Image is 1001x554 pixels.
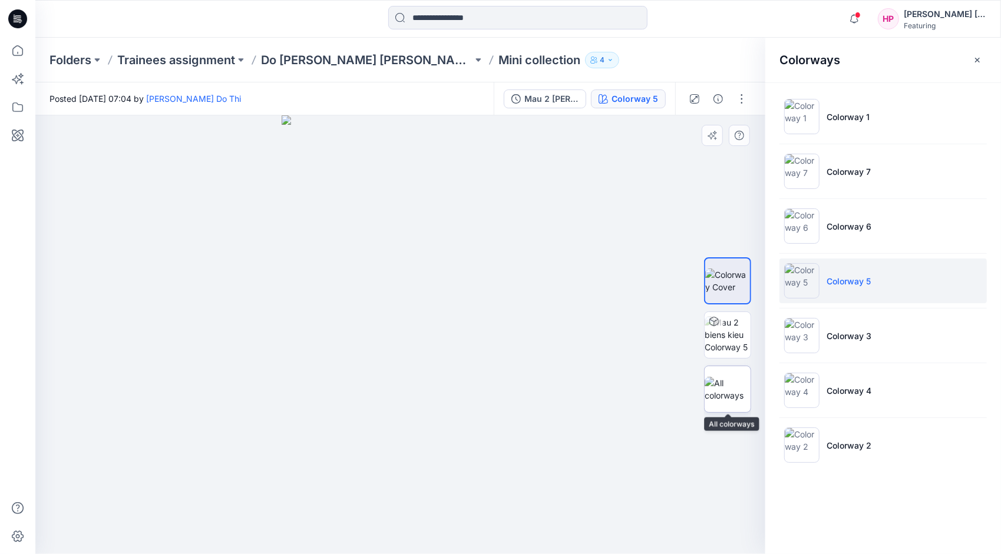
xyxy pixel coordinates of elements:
img: Colorway 7 [784,154,820,189]
div: Mau 2 biens kieu [524,92,579,105]
img: Colorway 1 [784,99,820,134]
img: Colorway Cover [705,268,750,293]
button: Colorway 5 [591,89,666,108]
p: Colorway 6 [827,220,871,233]
p: Colorway 4 [827,384,871,397]
img: Colorway 4 [784,373,820,408]
div: HP [878,8,899,29]
div: Featuring [904,21,986,30]
p: Mini collection [498,52,580,68]
img: Colorway 6 [784,208,820,244]
img: Mau 2 biens kieu Colorway 5 [705,316,751,353]
div: [PERSON_NAME] [PERSON_NAME] [904,7,986,21]
p: Colorway 7 [827,165,871,178]
p: Colorway 5 [827,275,871,287]
img: eyJhbGciOiJIUzI1NiIsImtpZCI6IjAiLCJzbHQiOiJzZXMiLCJ0eXAiOiJKV1QifQ.eyJkYXRhIjp7InR5cGUiOiJzdG9yYW... [282,115,519,554]
a: [PERSON_NAME] Do Thi [146,94,241,104]
h2: Colorways [779,53,840,67]
img: Colorway 5 [784,263,820,298]
img: All colorways [705,377,751,402]
a: Trainees assignment [117,52,235,68]
span: Posted [DATE] 07:04 by [49,92,241,105]
img: Colorway 3 [784,318,820,353]
p: Colorway 2 [827,439,871,452]
p: 4 [600,54,604,67]
p: Colorway 1 [827,111,870,123]
p: Colorway 3 [827,330,871,342]
img: Colorway 2 [784,427,820,463]
button: 4 [585,52,619,68]
a: Do [PERSON_NAME] [PERSON_NAME] [261,52,473,68]
button: Mau 2 [PERSON_NAME] [504,89,586,108]
button: Details [709,89,728,108]
a: Folders [49,52,91,68]
div: Colorway 5 [612,92,658,105]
